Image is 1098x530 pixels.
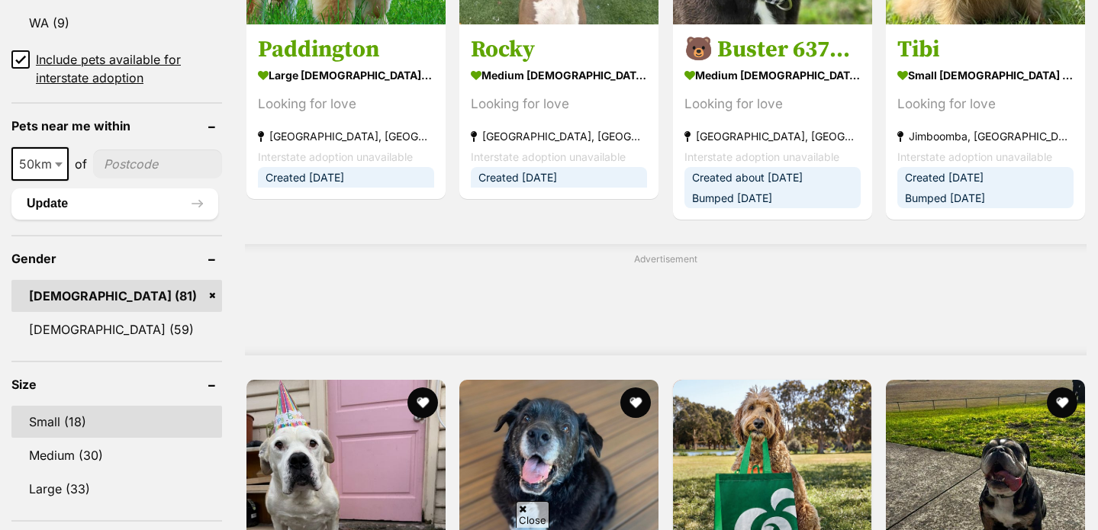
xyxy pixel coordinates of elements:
strong: medium [DEMOGRAPHIC_DATA] Dog [471,64,647,86]
a: 🐻 Buster 6375 🐻 medium [DEMOGRAPHIC_DATA] Dog Looking for love [GEOGRAPHIC_DATA], [GEOGRAPHIC_DAT... [673,24,872,220]
h3: Paddington [258,35,434,64]
div: Created [DATE] [258,167,434,188]
a: Paddington large [DEMOGRAPHIC_DATA] Dog Looking for love [GEOGRAPHIC_DATA], [GEOGRAPHIC_DATA] Int... [246,24,446,199]
header: Size [11,377,222,391]
span: Interstate adoption unavailable [471,150,626,163]
input: postcode [93,149,222,178]
span: Close [516,501,549,528]
button: Update [11,188,218,219]
div: Advertisement [245,244,1087,355]
span: Interstate adoption unavailable [684,150,839,163]
div: Looking for love [897,94,1074,114]
a: WA (9) [11,7,222,39]
button: favourite [620,387,651,418]
span: of [75,155,87,173]
a: Tibi small [DEMOGRAPHIC_DATA] Dog Looking for love Jimboomba, [GEOGRAPHIC_DATA] Interstate adopti... [886,24,1085,220]
header: Gender [11,252,222,265]
button: favourite [1047,387,1077,418]
a: Small (18) [11,406,222,438]
div: Looking for love [684,94,861,114]
div: Bumped [DATE] [684,188,861,208]
div: Bumped [DATE] [897,188,1074,208]
a: Include pets available for interstate adoption [11,50,222,87]
strong: [GEOGRAPHIC_DATA], [GEOGRAPHIC_DATA] [684,126,861,146]
div: Looking for love [258,94,434,114]
span: Include pets available for interstate adoption [36,50,222,87]
a: [DEMOGRAPHIC_DATA] (81) [11,280,222,312]
div: Looking for love [471,94,647,114]
h3: 🐻 Buster 6375 🐻 [684,35,861,64]
a: Large (33) [11,473,222,505]
span: Interstate adoption unavailable [258,150,413,163]
h3: Rocky [471,35,647,64]
a: Medium (30) [11,439,222,471]
div: Created [DATE] [897,167,1074,188]
strong: large [DEMOGRAPHIC_DATA] Dog [258,64,434,86]
strong: Jimboomba, [GEOGRAPHIC_DATA] [897,126,1074,146]
button: favourite [407,387,437,418]
a: Rocky medium [DEMOGRAPHIC_DATA] Dog Looking for love [GEOGRAPHIC_DATA], [GEOGRAPHIC_DATA] Interst... [459,24,658,199]
strong: [GEOGRAPHIC_DATA], [GEOGRAPHIC_DATA] [258,126,434,146]
strong: small [DEMOGRAPHIC_DATA] Dog [897,64,1074,86]
div: Created about [DATE] [684,167,861,188]
a: [DEMOGRAPHIC_DATA] (59) [11,313,222,345]
span: Interstate adoption unavailable [897,150,1052,163]
span: 50km [13,153,67,175]
h3: Tibi [897,35,1074,64]
span: 50km [11,147,69,181]
header: Pets near me within [11,119,222,133]
div: Created [DATE] [471,167,647,188]
strong: [GEOGRAPHIC_DATA], [GEOGRAPHIC_DATA] [471,126,647,146]
strong: medium [DEMOGRAPHIC_DATA] Dog [684,64,861,86]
